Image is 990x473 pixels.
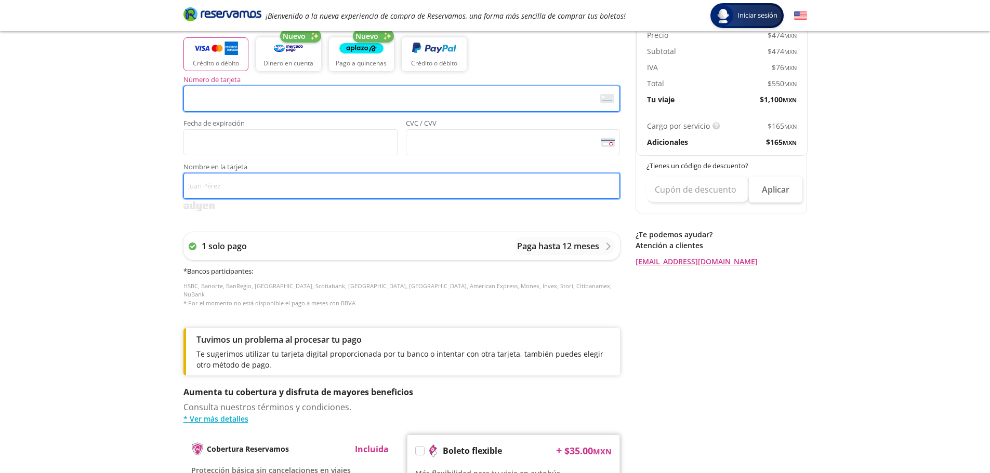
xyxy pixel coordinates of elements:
[600,94,614,103] img: card
[207,443,289,454] p: Cobertura Reservamos
[411,59,457,68] p: Crédito o débito
[784,123,797,130] small: MXN
[355,443,389,455] p: Incluida
[183,282,620,308] p: HSBC, Banorte, BanRegio, [GEOGRAPHIC_DATA], Scotiabank, [GEOGRAPHIC_DATA], [GEOGRAPHIC_DATA], Ame...
[749,177,802,202] button: Aplicar
[768,46,797,57] span: $ 474
[196,348,610,370] p: Te sugerimos utilizar tu tarjeta digital proporcionada por tu banco o intentar con otra tarjeta, ...
[183,164,620,173] span: Nombre en la tarjeta
[183,173,620,199] input: Nombre en la tarjeta
[784,48,797,56] small: MXN
[593,447,612,456] small: MXN
[193,59,239,68] p: Crédito o débito
[202,240,247,252] p: 1 solo pago
[647,30,668,40] p: Precio
[783,96,797,104] small: MXN
[647,78,664,89] p: Total
[772,62,797,73] span: $ 76
[768,120,797,131] span: $ 165
[647,46,676,57] p: Subtotal
[564,444,612,458] span: $ 35.00
[188,89,615,109] iframe: Iframe del número de tarjeta asegurada
[768,30,797,40] span: $ 474
[402,37,467,71] button: Crédito o débito
[411,132,615,152] iframe: Iframe del código de seguridad de la tarjeta asegurada
[783,139,797,146] small: MXN
[183,6,261,22] i: Brand Logo
[183,120,398,129] span: Fecha de expiración
[329,37,394,71] button: Pago a quincenas
[784,64,797,72] small: MXN
[636,229,807,240] p: ¿Te podemos ayudar?
[263,59,313,68] p: Dinero en cuenta
[647,120,710,131] p: Cargo por servicio
[647,62,658,73] p: IVA
[794,9,807,22] button: English
[636,256,807,267] a: [EMAIL_ADDRESS][DOMAIN_NAME]
[256,37,321,71] button: Dinero en cuenta
[183,266,620,277] h6: * Bancos participantes :
[188,132,393,152] iframe: Iframe de la fecha de caducidad de la tarjeta asegurada
[646,177,749,202] input: Cupón de descuento
[406,120,620,129] span: CVC / CVV
[183,386,620,398] p: Aumenta tu cobertura y disfruta de mayores beneficios
[183,299,355,307] span: * Por el momento no está disponible el pago a meses con BBVA
[183,37,248,71] button: Crédito o débito
[768,78,797,89] span: $ 550
[733,10,782,21] span: Iniciar sesión
[443,444,502,457] p: Boleto flexible
[183,6,261,25] a: Brand Logo
[355,31,378,42] span: Nuevo
[183,201,215,211] img: svg+xml;base64,PD94bWwgdmVyc2lvbj0iMS4wIiBlbmNvZGluZz0iVVRGLTgiPz4KPHN2ZyB3aWR0aD0iMzk2cHgiIGhlaW...
[517,240,599,252] p: Paga hasta 12 meses
[766,137,797,147] span: $ 165
[183,76,620,86] span: Número de tarjeta
[556,443,562,458] p: +
[647,94,675,105] p: Tu viaje
[183,413,620,424] a: * Ver más detalles
[636,240,807,251] p: Atención a clientes
[266,11,626,21] em: ¡Bienvenido a la nueva experiencia de compra de Reservamos, una forma más sencilla de comprar tus...
[336,59,387,68] p: Pago a quincenas
[183,401,620,424] div: Consulta nuestros términos y condiciones.
[646,161,797,171] p: ¿Tienes un código de descuento?
[283,31,306,42] span: Nuevo
[784,32,797,39] small: MXN
[784,80,797,88] small: MXN
[196,333,362,346] p: Tuvimos un problema al procesar tu pago
[647,137,688,147] p: Adicionales
[760,94,797,105] span: $ 1,100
